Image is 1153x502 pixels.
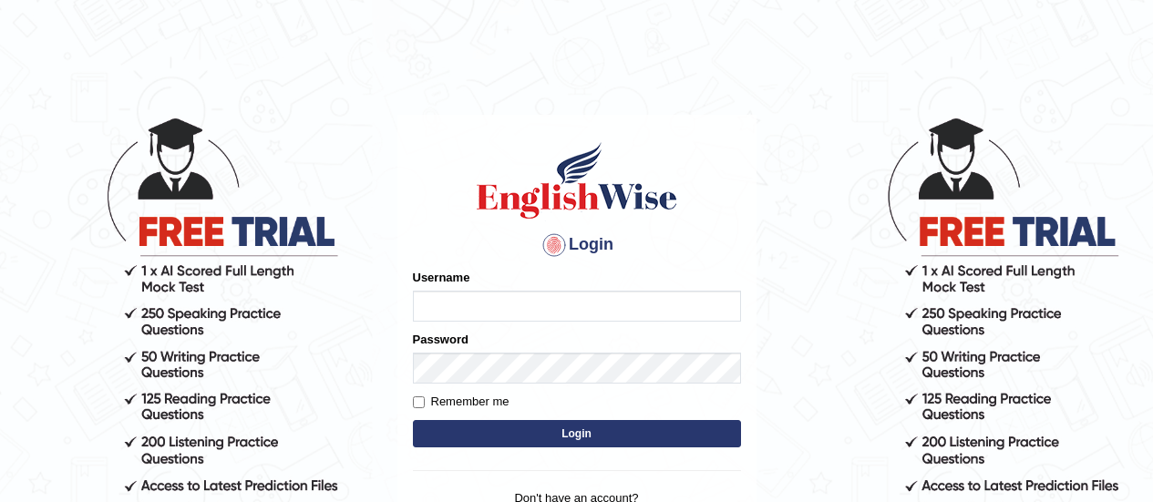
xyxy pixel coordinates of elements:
[473,139,681,221] img: Logo of English Wise sign in for intelligent practice with AI
[413,393,510,411] label: Remember me
[413,420,741,447] button: Login
[413,331,468,348] label: Password
[413,269,470,286] label: Username
[413,396,425,408] input: Remember me
[413,231,741,260] h4: Login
